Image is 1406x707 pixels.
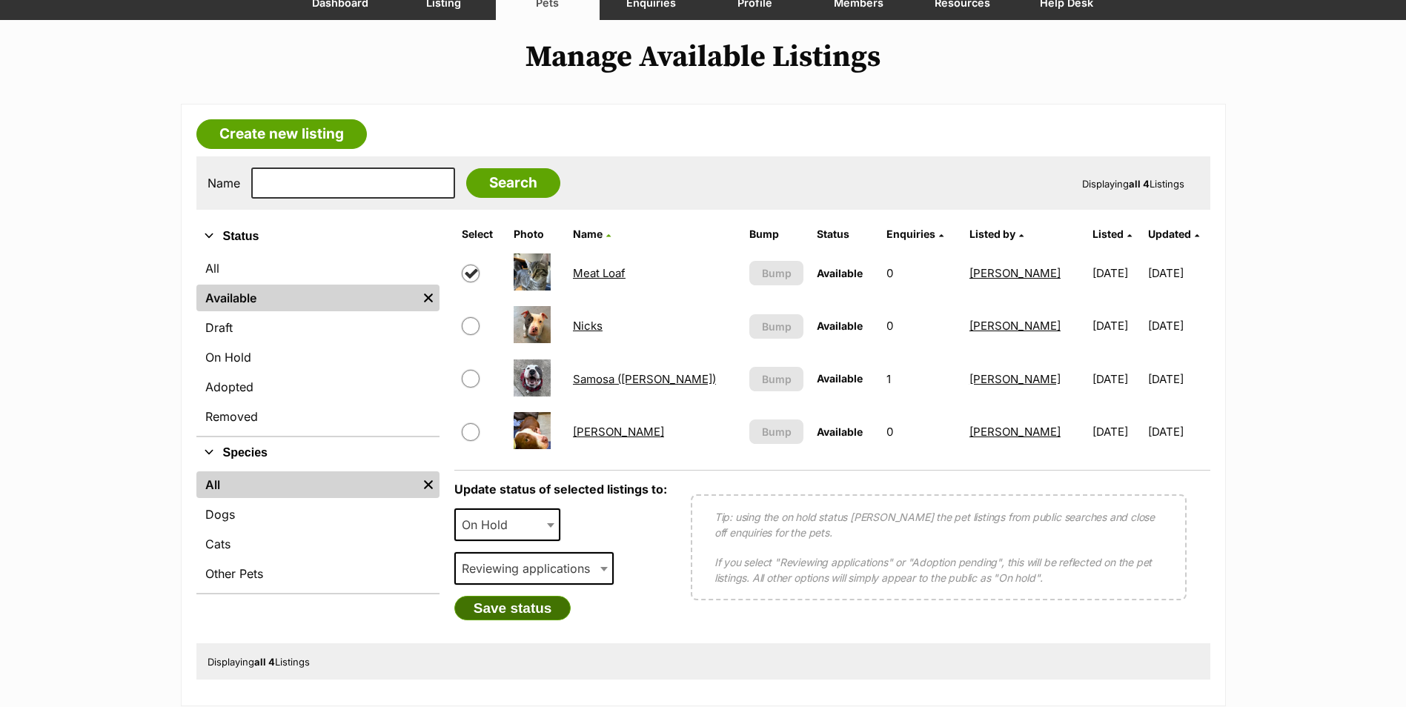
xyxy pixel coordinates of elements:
div: Species [196,468,440,593]
button: Bump [749,419,804,444]
a: Other Pets [196,560,440,587]
span: Bump [762,265,792,281]
button: Bump [749,261,804,285]
td: [DATE] [1087,406,1147,457]
span: Displaying Listings [208,656,310,668]
span: Name [573,228,603,240]
span: Listed by [969,228,1015,240]
a: Cats [196,531,440,557]
a: Meat Loaf [573,266,626,280]
td: 1 [881,353,962,405]
a: Remove filter [417,471,440,498]
a: Adopted [196,374,440,400]
a: Nicks [573,319,603,333]
td: [DATE] [1148,248,1208,299]
td: 0 [881,248,962,299]
label: Update status of selected listings to: [454,482,667,497]
a: Samosa ([PERSON_NAME]) [573,372,716,386]
td: [DATE] [1148,353,1208,405]
div: Status [196,252,440,436]
a: [PERSON_NAME] [969,425,1061,439]
input: Search [466,168,560,198]
td: [DATE] [1087,300,1147,351]
a: Draft [196,314,440,341]
a: Enquiries [886,228,944,240]
strong: all 4 [1129,178,1150,190]
button: Species [196,443,440,462]
span: On Hold [454,508,561,541]
a: [PERSON_NAME] [969,372,1061,386]
span: Reviewing applications [456,558,605,579]
span: translation missing: en.admin.listings.index.attributes.enquiries [886,228,935,240]
td: [DATE] [1087,248,1147,299]
a: [PERSON_NAME] [969,319,1061,333]
a: Listed [1092,228,1132,240]
a: All [196,255,440,282]
a: Dogs [196,501,440,528]
span: Bump [762,424,792,439]
span: Available [817,267,863,279]
p: If you select "Reviewing applications" or "Adoption pending", this will be reflected on the pet l... [714,554,1163,585]
a: Updated [1148,228,1199,240]
button: Status [196,227,440,246]
td: 0 [881,406,962,457]
span: Listed [1092,228,1124,240]
span: On Hold [456,514,523,535]
a: Remove filter [417,285,440,311]
a: [PERSON_NAME] [573,425,664,439]
span: Displaying Listings [1082,178,1184,190]
button: Bump [749,367,804,391]
span: Updated [1148,228,1191,240]
a: Removed [196,403,440,430]
td: 0 [881,300,962,351]
span: Reviewing applications [454,552,614,585]
a: On Hold [196,344,440,371]
a: [PERSON_NAME] [969,266,1061,280]
span: Bump [762,371,792,387]
th: Photo [508,222,566,246]
a: Listed by [969,228,1024,240]
td: [DATE] [1148,300,1208,351]
th: Select [456,222,506,246]
span: Available [817,319,863,332]
a: Available [196,285,417,311]
button: Save status [454,596,571,621]
th: Status [811,222,879,246]
span: Available [817,425,863,438]
strong: all 4 [254,656,275,668]
label: Name [208,176,240,190]
a: Create new listing [196,119,367,149]
td: [DATE] [1148,406,1208,457]
th: Bump [743,222,810,246]
p: Tip: using the on hold status [PERSON_NAME] the pet listings from public searches and close off e... [714,509,1163,540]
td: [DATE] [1087,353,1147,405]
span: Bump [762,319,792,334]
button: Bump [749,314,804,339]
span: Available [817,372,863,385]
a: Name [573,228,611,240]
a: All [196,471,417,498]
